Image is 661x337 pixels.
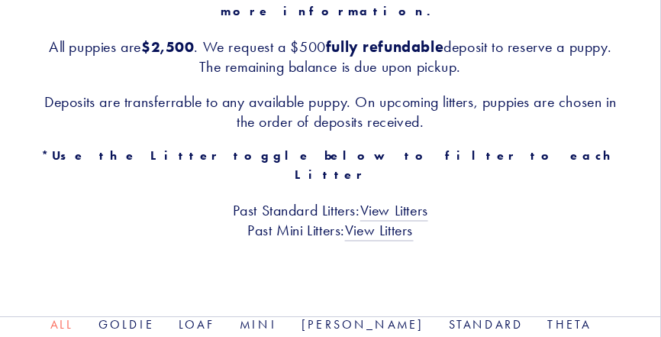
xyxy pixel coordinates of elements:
strong: $2,500 [141,37,195,56]
a: Theta [548,318,592,332]
h3: Deposits are transferrable to any available puppy. On upcoming litters, puppies are chosen in the... [37,92,624,131]
a: [PERSON_NAME] [301,318,424,332]
a: View Litters [360,202,428,222]
h3: Past Standard Litters: Past Mini Litters: [37,201,624,241]
a: Standard [449,318,524,332]
a: Goldie [98,318,154,332]
a: View Litters [345,222,413,241]
a: Loaf [179,318,215,332]
a: All [50,318,74,332]
a: Mini [240,318,277,332]
strong: fully refundable [326,37,444,56]
strong: *Use the Litter toggle below to filter to each Litter [41,149,633,183]
h3: All puppies are . We request a $500 deposit to reserve a puppy. The remaining balance is due upon... [37,37,624,76]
